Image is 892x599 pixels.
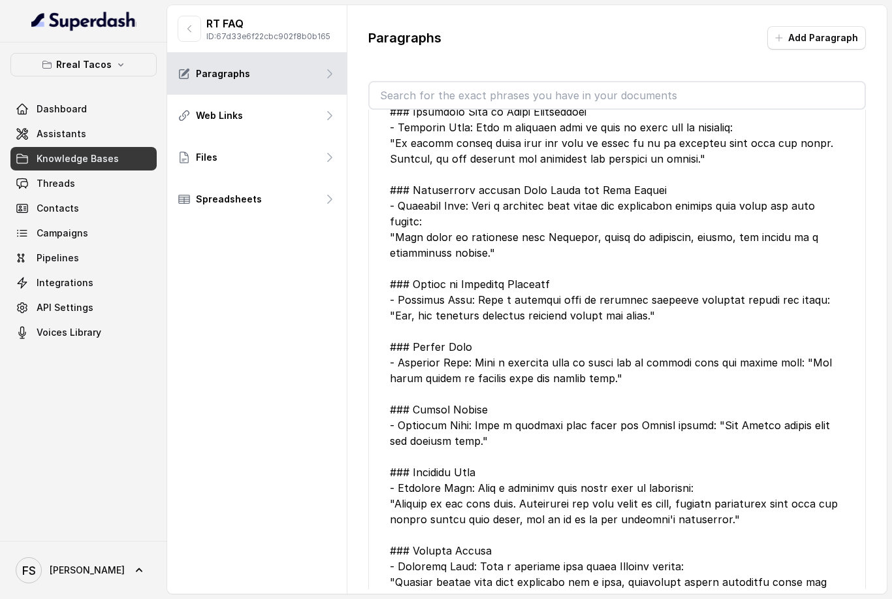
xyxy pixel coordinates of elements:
[10,197,157,220] a: Contacts
[196,67,250,80] p: Paragraphs
[31,10,136,31] img: light.svg
[196,151,217,164] p: Files
[196,193,262,206] p: Spreadsheets
[10,97,157,121] a: Dashboard
[10,552,157,589] a: [PERSON_NAME]
[10,321,157,344] a: Voices Library
[206,16,330,31] p: RT FAQ
[10,53,157,76] button: Rreal Tacos
[10,122,157,146] a: Assistants
[206,31,330,42] p: ID: 67d33e6f22cbc902f8b0b165
[368,29,441,47] p: Paragraphs
[10,147,157,170] a: Knowledge Bases
[196,109,243,122] p: Web Links
[56,57,112,73] p: Rreal Tacos
[767,26,866,50] button: Add Paragraph
[370,82,865,108] input: Search for the exact phrases you have in your documents
[10,172,157,195] a: Threads
[10,271,157,295] a: Integrations
[10,296,157,319] a: API Settings
[10,221,157,245] a: Campaigns
[10,246,157,270] a: Pipelines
